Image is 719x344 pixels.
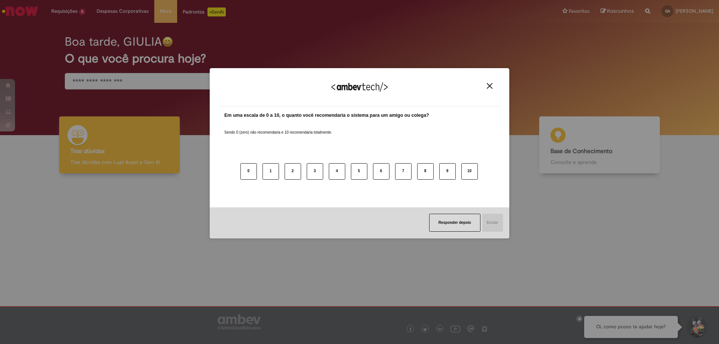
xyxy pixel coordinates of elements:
label: Em uma escala de 0 a 10, o quanto você recomendaria o sistema para um amigo ou colega? [224,112,429,119]
button: 2 [285,163,301,180]
img: Logo Ambevtech [331,82,388,92]
button: 6 [373,163,389,180]
button: 5 [351,163,367,180]
img: Close [487,83,492,89]
label: Sendo 0 (zero) não recomendaria e 10 recomendaria totalmente. [224,121,332,135]
button: Responder depois [429,214,480,232]
button: 1 [263,163,279,180]
button: 7 [395,163,412,180]
button: Close [485,83,495,89]
button: 3 [307,163,323,180]
button: 0 [240,163,257,180]
button: 8 [417,163,434,180]
button: 9 [439,163,456,180]
button: 4 [329,163,345,180]
button: 10 [461,163,478,180]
